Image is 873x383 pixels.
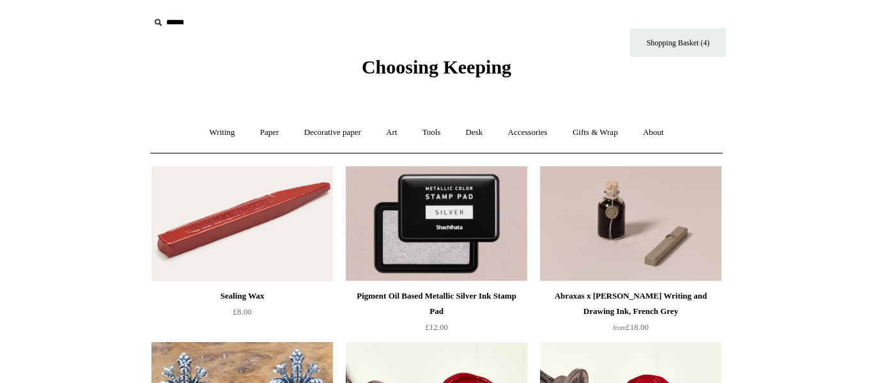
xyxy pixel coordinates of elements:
[151,166,333,281] img: Sealing Wax
[497,116,559,150] a: Accessories
[540,288,722,341] a: Abraxas x [PERSON_NAME] Writing and Drawing Ink, French Grey from£18.00
[249,116,291,150] a: Paper
[349,288,524,319] div: Pigment Oil Based Metallic Silver Ink Stamp Pad
[630,28,726,57] a: Shopping Basket (4)
[631,116,676,150] a: About
[151,288,333,341] a: Sealing Wax £8.00
[362,66,511,75] a: Choosing Keeping
[613,324,626,331] span: from
[540,166,722,281] a: Abraxas x Steve Harrison Writing and Drawing Ink, French Grey Abraxas x Steve Harrison Writing an...
[425,322,448,332] span: £12.00
[346,288,527,341] a: Pigment Oil Based Metallic Silver Ink Stamp Pad £12.00
[362,56,511,77] span: Choosing Keeping
[151,166,333,281] a: Sealing Wax Sealing Wax
[375,116,408,150] a: Art
[543,288,718,319] div: Abraxas x [PERSON_NAME] Writing and Drawing Ink, French Grey
[346,166,527,281] a: Pigment Oil Based Metallic Silver Ink Stamp Pad Pigment Oil Based Metallic Silver Ink Stamp Pad
[198,116,247,150] a: Writing
[233,307,251,317] span: £8.00
[540,166,722,281] img: Abraxas x Steve Harrison Writing and Drawing Ink, French Grey
[561,116,630,150] a: Gifts & Wrap
[411,116,452,150] a: Tools
[346,166,527,281] img: Pigment Oil Based Metallic Silver Ink Stamp Pad
[293,116,373,150] a: Decorative paper
[454,116,495,150] a: Desk
[613,322,649,332] span: £18.00
[155,288,330,304] div: Sealing Wax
